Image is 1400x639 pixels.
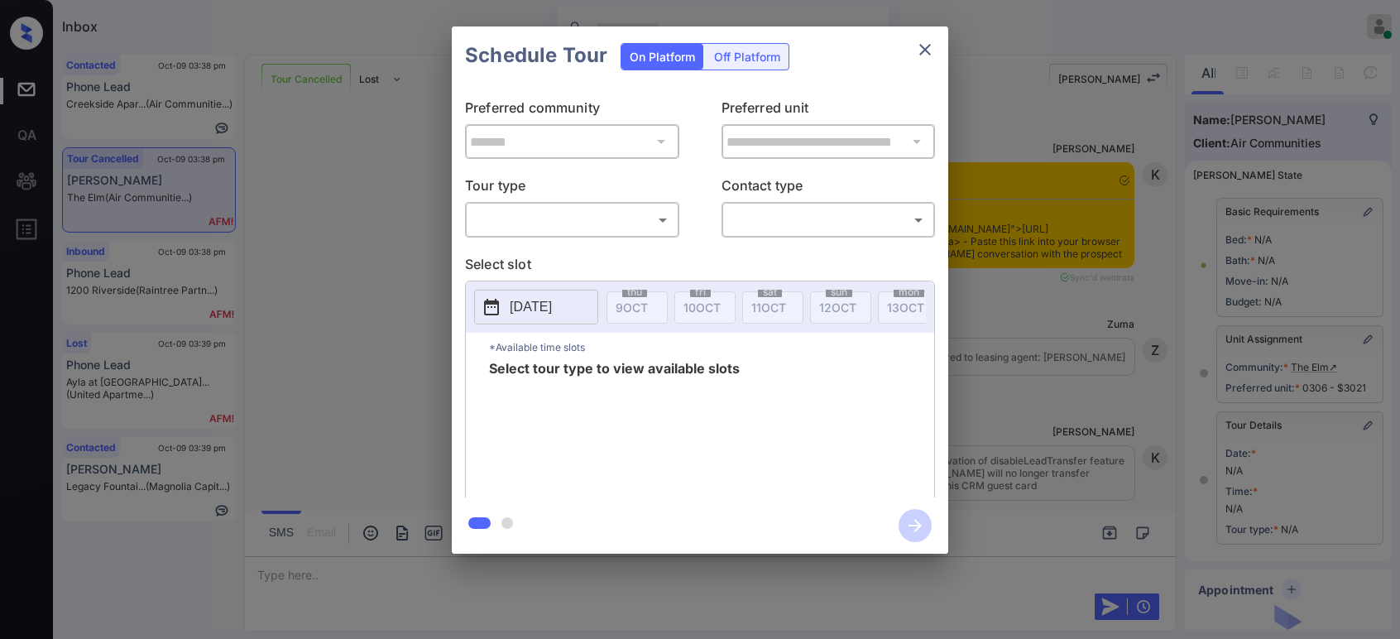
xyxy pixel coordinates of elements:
[465,175,679,202] p: Tour type
[510,297,552,317] p: [DATE]
[465,98,679,124] p: Preferred community
[452,26,621,84] h2: Schedule Tour
[706,44,789,70] div: Off Platform
[465,254,935,281] p: Select slot
[489,333,934,362] p: *Available time slots
[722,98,936,124] p: Preferred unit
[909,33,942,66] button: close
[621,44,703,70] div: On Platform
[489,362,740,494] span: Select tour type to view available slots
[474,290,598,324] button: [DATE]
[722,175,936,202] p: Contact type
